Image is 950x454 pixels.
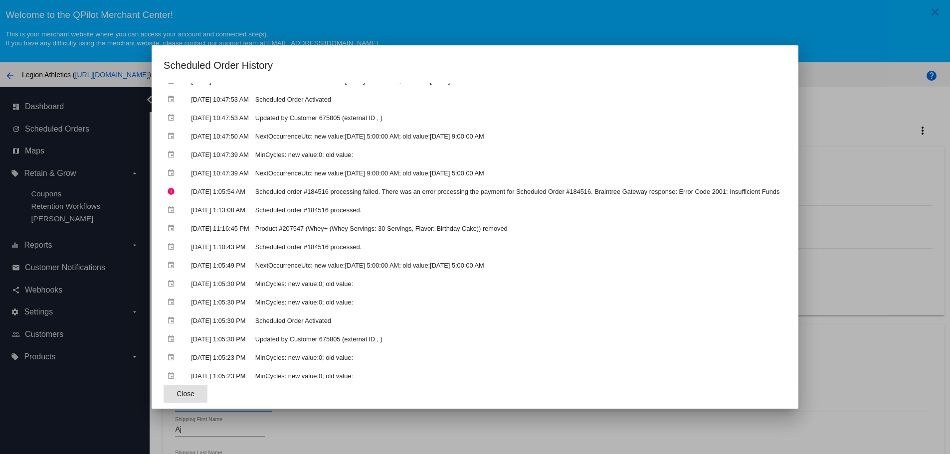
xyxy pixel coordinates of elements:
mat-icon: event [167,239,179,255]
td: Scheduled order #184516 processed. [253,238,785,256]
td: MinCycles: new value:0; old value: [253,275,785,293]
td: Scheduled order #184516 processing failed. There was an error processing the payment for Schedule... [253,183,785,200]
td: [DATE] 11:16:45 PM [189,220,251,237]
h1: Scheduled Order History [164,57,786,73]
td: [DATE] 10:47:39 AM [189,146,251,163]
td: [DATE] 1:05:30 PM [189,275,251,293]
td: [DATE] 1:10:43 PM [189,238,251,256]
mat-icon: event [167,276,179,292]
td: Updated by Customer 675805 (external ID , ) [253,330,785,348]
mat-icon: event [167,221,179,236]
mat-icon: event [167,129,179,144]
mat-icon: event [167,368,179,384]
td: NextOccurrenceUtc: new value:[DATE] 5:00:00 AM; old value:[DATE] 9:00:00 AM [253,128,785,145]
mat-icon: event [167,165,179,181]
td: Updated by Customer 675805 (external ID , ) [253,109,785,127]
mat-icon: error [167,184,179,199]
mat-icon: event [167,110,179,126]
td: [DATE] 1:05:30 PM [189,312,251,329]
mat-icon: event [167,331,179,347]
td: [DATE] 1:05:49 PM [189,257,251,274]
td: [DATE] 10:47:53 AM [189,109,251,127]
button: Close dialog [164,385,207,403]
mat-icon: event [167,258,179,273]
mat-icon: event [167,202,179,218]
td: Scheduled Order Activated [253,312,785,329]
td: NextOccurrenceUtc: new value:[DATE] 5:00:00 AM; old value:[DATE] 5:00:00 AM [253,257,785,274]
mat-icon: event [167,295,179,310]
td: [DATE] 1:13:08 AM [189,201,251,219]
td: [DATE] 10:47:53 AM [189,91,251,108]
td: Scheduled order #184516 processed. [253,201,785,219]
mat-icon: event [167,147,179,162]
td: MinCycles: new value:0; old value: [253,367,785,385]
td: Scheduled Order Activated [253,91,785,108]
td: [DATE] 1:05:54 AM [189,183,251,200]
td: [DATE] 1:05:30 PM [189,330,251,348]
mat-icon: event [167,92,179,107]
mat-icon: event [167,350,179,365]
td: NextOccurrenceUtc: new value:[DATE] 9:00:00 AM; old value:[DATE] 5:00:00 AM [253,164,785,182]
td: MinCycles: new value:0; old value: [253,146,785,163]
td: MinCycles: new value:0; old value: [253,294,785,311]
td: [DATE] 1:05:23 PM [189,349,251,366]
mat-icon: event [167,313,179,328]
td: [DATE] 1:05:23 PM [189,367,251,385]
td: Product #207547 (Whey+ (Whey Servings: 30 Servings, Flavor: Birthday Cake)) removed [253,220,785,237]
td: [DATE] 10:47:50 AM [189,128,251,145]
td: MinCycles: new value:0; old value: [253,349,785,366]
span: Close [177,390,194,398]
td: [DATE] 10:47:39 AM [189,164,251,182]
td: [DATE] 1:05:30 PM [189,294,251,311]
